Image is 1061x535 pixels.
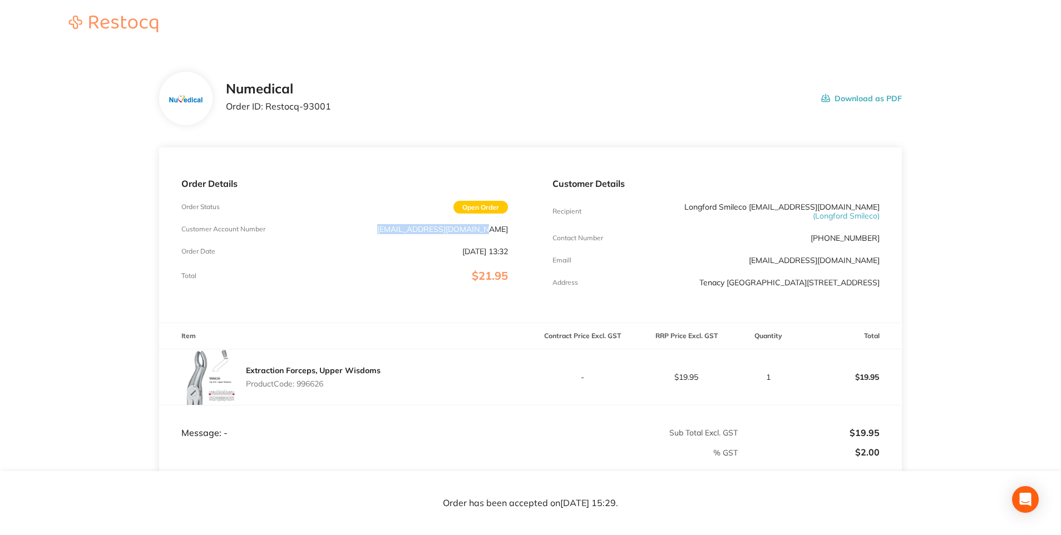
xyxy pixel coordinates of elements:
p: $19.95 [635,373,738,382]
img: bTgzdmk4dA [167,92,204,105]
p: Customer Account Number [181,225,265,233]
a: [EMAIL_ADDRESS][DOMAIN_NAME] [749,255,880,265]
p: Order has been accepted on [DATE] 15:29 . [443,498,618,508]
p: Recipient [552,207,581,215]
td: Message: - [159,405,530,439]
p: [EMAIL_ADDRESS][DOMAIN_NAME] [377,225,508,234]
p: Order Details [181,179,508,189]
span: Open Order [453,201,508,214]
p: Emaill [552,256,571,264]
p: $19.95 [739,428,880,438]
p: Customer Details [552,179,879,189]
p: Order Date [181,247,215,255]
p: Order ID: Restocq- 93001 [226,101,331,111]
p: [DATE] 13:32 [462,247,508,256]
h2: Numedical [226,81,331,97]
th: Total [798,323,902,349]
p: - [531,373,634,382]
p: Product Code: 996626 [246,379,381,388]
div: Open Intercom Messenger [1012,486,1039,513]
p: 1 [739,373,797,382]
p: Contact Number [552,234,603,242]
p: % GST [160,448,738,457]
p: $2.00 [739,447,880,457]
p: Sub Total Excl. GST [531,428,738,437]
button: Download as PDF [821,81,902,116]
span: ( Longford Smileco ) [813,211,880,221]
a: Restocq logo [58,16,169,34]
img: djY4bHU2dg [181,349,237,405]
th: Quantity [738,323,798,349]
p: [PHONE_NUMBER] [811,234,880,242]
th: RRP Price Excl. GST [634,323,738,349]
p: $19.95 [798,364,901,390]
a: Extraction Forceps, Upper Wisdoms [246,365,381,375]
p: Address [552,279,578,286]
th: Contract Price Excl. GST [530,323,634,349]
img: Restocq logo [58,16,169,32]
th: Item [159,323,530,349]
p: Tenacy [GEOGRAPHIC_DATA][STREET_ADDRESS] [699,278,880,287]
p: Order Status [181,203,220,211]
p: Longford Smileco [EMAIL_ADDRESS][DOMAIN_NAME] [662,202,880,220]
p: Total [181,272,196,280]
span: $21.95 [472,269,508,283]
